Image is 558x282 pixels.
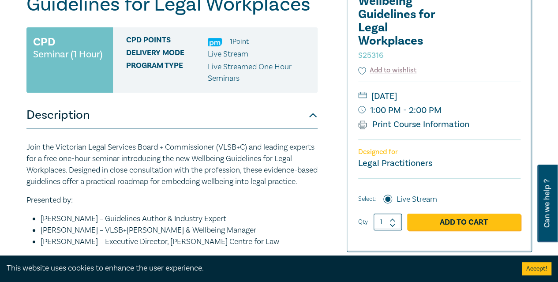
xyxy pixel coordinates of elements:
[358,65,417,75] button: Add to wishlist
[41,225,318,236] li: [PERSON_NAME] – VLSB+[PERSON_NAME] & Wellbeing Manager
[7,263,509,274] div: This website uses cookies to enhance the user experience.
[126,36,208,47] span: CPD Points
[374,214,402,230] input: 1
[208,38,222,46] img: Practice Management & Business Skills
[41,236,318,248] li: [PERSON_NAME] – Executive Director, [PERSON_NAME] Centre for Law
[26,102,318,128] button: Description
[358,217,368,227] label: Qty
[358,89,521,103] small: [DATE]
[33,34,55,50] h3: CPD
[358,158,432,169] small: Legal Practitioners
[26,195,318,206] p: Presented by:
[358,50,383,60] small: S25316
[126,61,208,84] span: Program type
[208,61,311,84] p: Live Streamed One Hour Seminars
[407,214,521,230] a: Add to Cart
[26,142,318,188] p: Join the Victorian Legal Services Board + Commissioner (VLSB+C) and leading experts for a free on...
[358,119,470,130] a: Print Course Information
[230,36,249,47] li: 1 Point
[543,170,551,237] span: Can we help ?
[126,49,208,60] span: Delivery Mode
[397,194,437,205] label: Live Stream
[208,49,248,59] span: Live Stream
[41,213,318,225] li: [PERSON_NAME] – Guidelines Author & Industry Expert
[33,50,102,59] small: Seminar (1 Hour)
[358,194,376,204] span: Select:
[358,103,521,117] small: 1:00 PM - 2:00 PM
[26,255,318,266] p: What you’ll gain:
[522,262,551,275] button: Accept cookies
[358,148,521,156] p: Designed for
